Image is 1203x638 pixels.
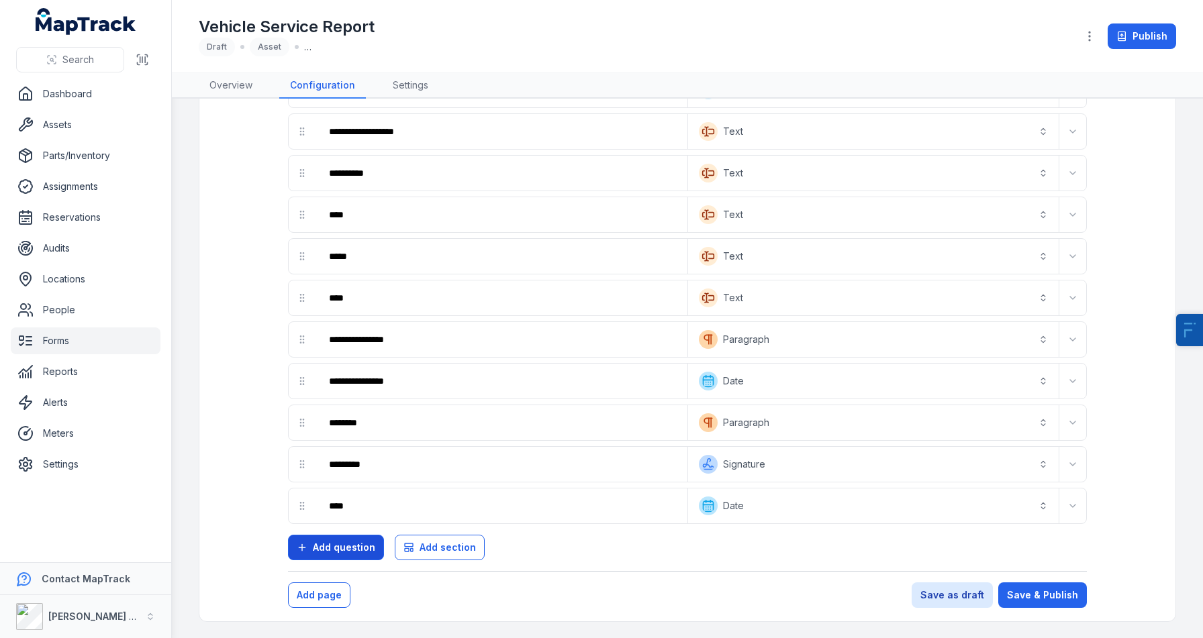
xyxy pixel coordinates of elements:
[297,500,307,511] svg: drag
[11,81,160,107] a: Dashboard
[11,142,160,169] a: Parts/Inventory
[48,610,174,622] strong: [PERSON_NAME] Electrical
[11,327,160,354] a: Forms
[289,409,316,436] div: drag
[318,366,685,396] div: :rdo:-form-item-label
[691,200,1056,229] button: Text
[289,492,316,519] div: drag
[297,126,307,137] svg: drag
[62,53,94,66] span: Search
[297,168,307,178] svg: drag
[16,47,124,72] button: Search
[199,16,375,38] h1: Vehicle Service Report
[691,408,1056,437] button: Paragraph
[691,491,1056,521] button: Date
[288,535,384,560] button: Add question
[11,235,160,262] a: Audits
[297,293,307,303] svg: drag
[318,325,685,354] div: :rdi:-form-item-label
[11,266,160,293] a: Locations
[289,118,316,145] div: drag
[199,38,235,56] div: Draft
[11,111,160,138] a: Assets
[1062,204,1084,225] button: Expand
[318,408,685,437] div: :rdu:-form-item-label
[318,158,685,188] div: :rck:-form-item-label
[11,389,160,416] a: Alerts
[1062,412,1084,433] button: Expand
[318,242,685,271] div: :rd6:-form-item-label
[1062,162,1084,184] button: Expand
[297,459,307,470] svg: drag
[691,242,1056,271] button: Text
[297,251,307,262] svg: drag
[318,283,685,313] div: :rdc:-form-item-label
[998,582,1087,608] button: Save & Publish
[289,284,316,311] div: drag
[1062,246,1084,267] button: Expand
[297,376,307,386] svg: drag
[11,204,160,231] a: Reservations
[395,535,485,560] button: Add section
[11,420,160,447] a: Meters
[250,38,289,56] div: Asset
[1062,121,1084,142] button: Expand
[318,491,685,521] div: :rea:-form-item-label
[297,417,307,428] svg: drag
[1062,287,1084,309] button: Expand
[11,358,160,385] a: Reports
[318,200,685,229] div: :rd0:-form-item-label
[297,334,307,345] svg: drag
[297,209,307,220] svg: drag
[11,297,160,323] a: People
[279,73,366,99] a: Configuration
[691,366,1056,396] button: Date
[313,541,375,554] span: Add question
[36,8,136,35] a: MapTrack
[1062,495,1084,517] button: Expand
[318,117,685,146] div: :rce:-form-item-label
[1108,23,1176,49] button: Publish
[1062,454,1084,475] button: Expand
[1062,370,1084,392] button: Expand
[691,449,1056,479] button: Signature
[199,73,263,99] a: Overview
[318,449,685,479] div: :re4:-form-item-label
[1062,329,1084,350] button: Expand
[289,326,316,353] div: drag
[289,451,316,478] div: drag
[382,73,439,99] a: Settings
[420,541,476,554] span: Add section
[11,451,160,478] a: Settings
[289,201,316,228] div: drag
[691,283,1056,313] button: Text
[42,573,130,584] strong: Contact MapTrack
[304,40,311,54] span: …
[288,582,350,608] button: Add page
[289,368,316,394] div: drag
[11,173,160,200] a: Assignments
[691,325,1056,354] button: Paragraph
[691,117,1056,146] button: Text
[289,160,316,187] div: drag
[912,582,993,608] button: Save as draft
[691,158,1056,188] button: Text
[289,243,316,270] div: drag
